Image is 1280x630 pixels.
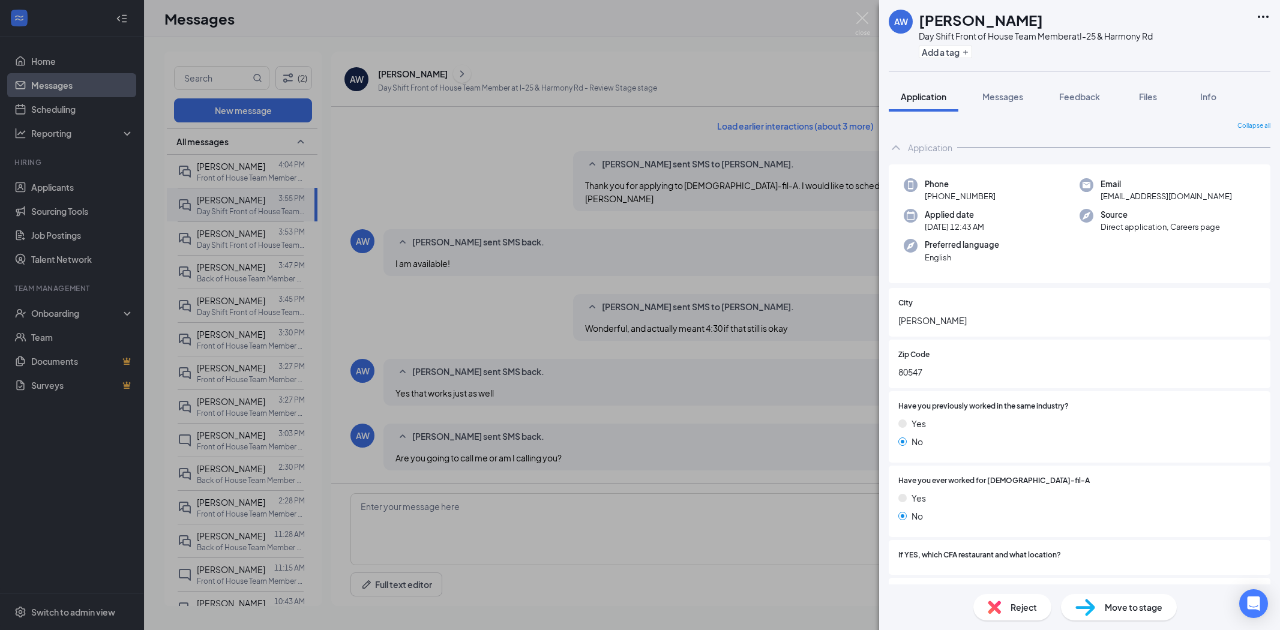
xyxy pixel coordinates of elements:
[1256,10,1270,24] svg: Ellipses
[1011,601,1037,614] span: Reject
[925,239,999,251] span: Preferred language
[919,30,1153,42] div: Day Shift Front of House Team Member at I-25 & Harmony Rd
[1059,91,1100,102] span: Feedback
[894,16,908,28] div: AW
[925,221,984,233] span: [DATE] 12:43 AM
[919,10,1043,30] h1: [PERSON_NAME]
[925,190,996,202] span: [PHONE_NUMBER]
[912,417,926,430] span: Yes
[1239,589,1268,618] div: Open Intercom Messenger
[1139,91,1157,102] span: Files
[925,178,996,190] span: Phone
[1101,221,1220,233] span: Direct application, Careers page
[1237,121,1270,131] span: Collapse all
[898,550,1061,561] span: If YES, which CFA restaurant and what location?
[1105,601,1162,614] span: Move to stage
[898,298,913,309] span: City
[1101,178,1232,190] span: Email
[898,349,930,361] span: Zip Code
[898,365,1261,379] span: 80547
[1200,91,1216,102] span: Info
[1101,190,1232,202] span: [EMAIL_ADDRESS][DOMAIN_NAME]
[925,209,984,221] span: Applied date
[1101,209,1220,221] span: Source
[901,91,946,102] span: Application
[925,251,999,263] span: English
[898,475,1090,487] span: Have you ever worked for [DEMOGRAPHIC_DATA]-fil-A
[912,491,926,505] span: Yes
[908,142,952,154] div: Application
[889,140,903,155] svg: ChevronUp
[912,509,923,523] span: No
[898,314,1261,327] span: [PERSON_NAME]
[912,435,923,448] span: No
[919,46,972,58] button: PlusAdd a tag
[898,401,1069,412] span: Have you previously worked in the same industry?
[982,91,1023,102] span: Messages
[962,49,969,56] svg: Plus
